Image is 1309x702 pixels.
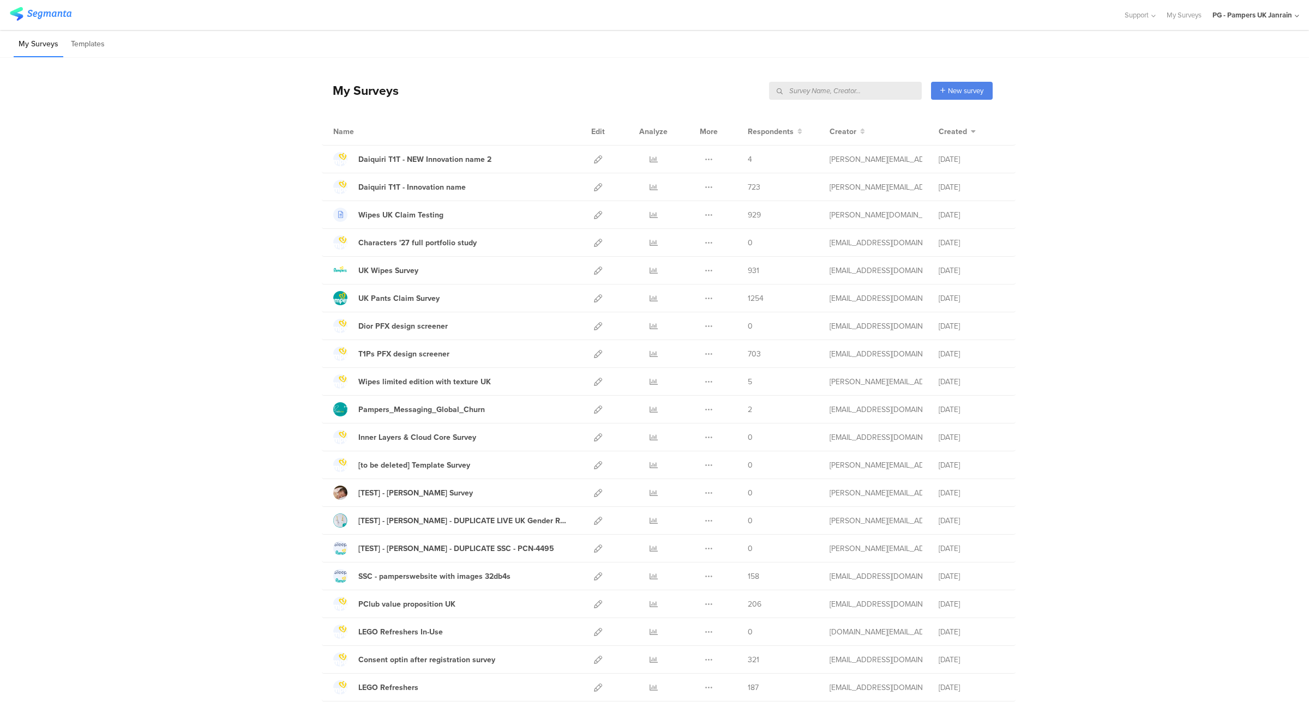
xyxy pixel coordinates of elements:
[830,682,922,693] div: melcior.j.1@pg.com
[948,86,983,96] span: New survey
[939,543,1004,554] div: [DATE]
[748,459,753,471] span: 0
[748,209,761,221] span: 929
[358,543,554,554] div: [TEST] - Anton - DUPLICATE SSC - PCN-4495
[333,152,491,166] a: Daiquiri T1T - NEW Innovation name 2
[939,154,1004,165] div: [DATE]
[830,515,922,526] div: dubik.a.1@pg.com
[939,432,1004,443] div: [DATE]
[748,376,752,388] span: 5
[748,654,759,665] span: 321
[333,235,477,250] a: Characters '27 full portfolio study
[748,515,753,526] span: 0
[322,81,399,100] div: My Surveys
[939,126,976,137] button: Created
[637,118,670,145] div: Analyze
[748,154,752,165] span: 4
[830,543,922,554] div: dubik.a.1@pg.com
[333,180,466,194] a: Daiquiri T1T - Innovation name
[333,597,455,611] a: PClub value proposition UK
[748,487,753,499] span: 0
[358,209,443,221] div: Wipes UK Claim Testing
[830,126,865,137] button: Creator
[748,265,759,276] span: 931
[748,293,764,304] span: 1254
[358,293,440,304] div: UK Pants Claim Survey
[333,402,485,416] a: Pampers_Messaging_Global_Churn
[939,487,1004,499] div: [DATE]
[358,571,511,582] div: SSC - pamperswebsite with images 32db4s
[748,543,753,554] span: 0
[830,293,922,304] div: burcak.b.1@pg.com
[939,682,1004,693] div: [DATE]
[333,652,495,667] a: Consent optin after registration survey
[333,458,470,472] a: [to be deleted] Template Survey
[748,237,753,249] span: 0
[939,209,1004,221] div: [DATE]
[769,82,922,100] input: Survey Name, Creator...
[830,265,922,276] div: erisekinci.n@pg.com
[697,118,720,145] div: More
[830,571,922,582] div: dova.c@pg.com
[333,486,473,500] a: [TEST] - [PERSON_NAME] Survey
[748,348,761,360] span: 703
[830,320,922,332] div: zavanella.e@pg.com
[333,319,448,333] a: Dior PFX design screener
[748,571,759,582] span: 158
[830,404,922,415] div: support@segmanta.com
[830,598,922,610] div: cardosoteixeiral.c@pg.com
[748,181,760,193] span: 723
[939,237,1004,249] div: [DATE]
[66,32,110,57] li: Templates
[939,654,1004,665] div: [DATE]
[358,432,476,443] div: Inner Layers & Cloud Core Survey
[939,459,1004,471] div: [DATE]
[830,459,922,471] div: kim.s.37@pg.com
[748,126,794,137] span: Respondents
[358,459,470,471] div: [to be deleted] Template Survey
[358,265,418,276] div: UK Wipes Survey
[748,626,753,638] span: 0
[358,682,418,693] div: LEGO Refreshers
[939,404,1004,415] div: [DATE]
[939,626,1004,638] div: [DATE]
[830,432,922,443] div: helary.c@pg.com
[333,347,449,361] a: T1Ps PFX design screener
[358,154,491,165] div: Daiquiri T1T - NEW Innovation name 2
[748,682,759,693] span: 187
[748,432,753,443] span: 0
[333,263,418,277] a: UK Wipes Survey
[748,404,752,415] span: 2
[830,154,922,165] div: laporta.a@pg.com
[939,571,1004,582] div: [DATE]
[830,237,922,249] div: richi.a@pg.com
[939,348,1004,360] div: [DATE]
[358,376,491,388] div: Wipes limited edition with texture UK
[830,376,922,388] div: oliveira.m.13@pg.com
[358,626,443,638] div: LEGO Refreshers In-Use
[1212,10,1292,20] div: PG - Pampers UK Janrain
[939,293,1004,304] div: [DATE]
[333,569,511,583] a: SSC - pamperswebsite with images 32db4s
[939,265,1004,276] div: [DATE]
[748,320,753,332] span: 0
[10,7,71,21] img: segmanta logo
[830,348,922,360] div: richi.a@pg.com
[939,181,1004,193] div: [DATE]
[333,680,418,694] a: LEGO Refreshers
[333,208,443,222] a: Wipes UK Claim Testing
[358,654,495,665] div: Consent optin after registration survey
[830,126,856,137] span: Creator
[830,626,922,638] div: elteraifi.ae@pg.com
[939,320,1004,332] div: [DATE]
[333,625,443,639] a: LEGO Refreshers In-Use
[358,181,466,193] div: Daiquiri T1T - Innovation name
[333,513,570,528] a: [TEST] - [PERSON_NAME] - DUPLICATE LIVE UK Gender Reveal - PCN-4495
[333,126,399,137] div: Name
[333,430,476,444] a: Inner Layers & Cloud Core Survey
[748,598,761,610] span: 206
[358,404,485,415] div: Pampers_Messaging_Global_Churn
[358,348,449,360] div: T1Ps PFX design screener
[358,598,455,610] div: PClub value proposition UK
[830,181,922,193] div: laporta.a@pg.com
